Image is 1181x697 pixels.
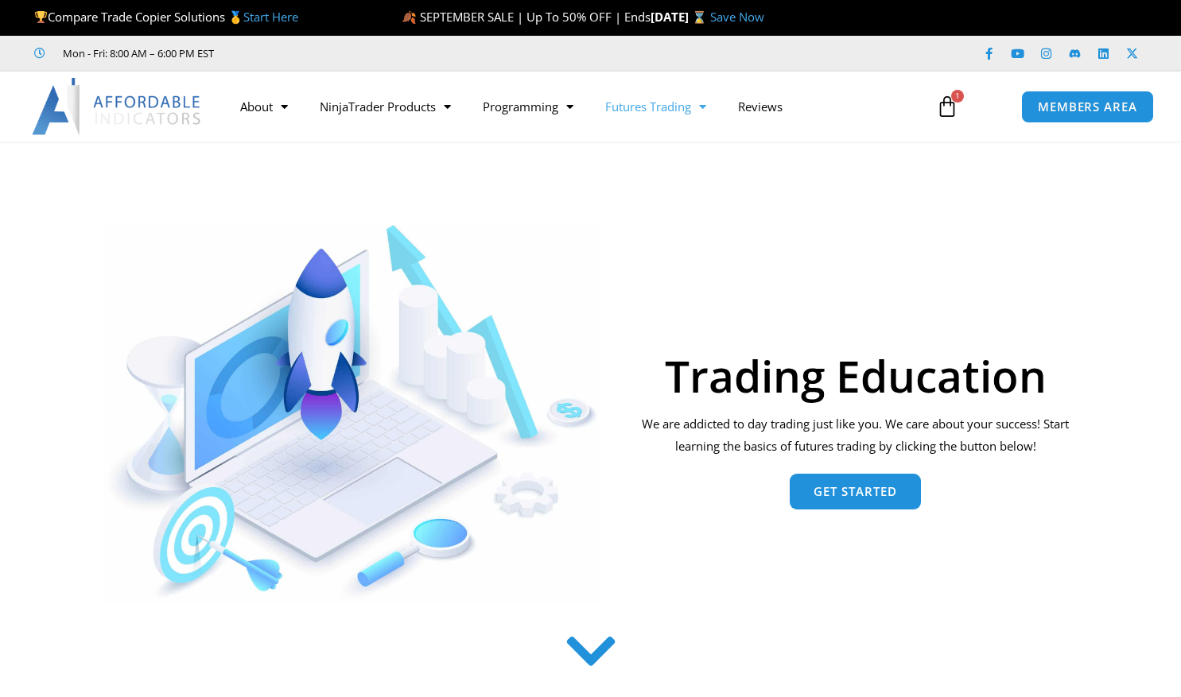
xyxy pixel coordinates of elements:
img: 🏆 [35,11,47,23]
a: Start Here [243,9,298,25]
a: MEMBERS AREA [1021,91,1154,123]
strong: [DATE] ⌛ [651,9,710,25]
a: Get Started [790,474,921,509]
span: Compare Trade Copier Solutions 🥇 [34,9,298,25]
span: 1 [951,90,964,103]
nav: Menu [224,88,921,125]
span: MEMBERS AREA [1038,101,1137,113]
iframe: Customer reviews powered by Trustpilot [236,45,475,61]
a: 1 [912,83,982,130]
h1: Trading Education [631,354,1079,397]
a: Save Now [710,9,764,25]
span: Get Started [814,486,897,498]
p: We are addicted to day trading just like you. We care about your success! Start learning the basi... [631,413,1079,458]
span: 🍂 SEPTEMBER SALE | Up To 50% OFF | Ends [402,9,651,25]
a: NinjaTrader Products [304,88,467,125]
a: Reviews [722,88,798,125]
a: Futures Trading [589,88,722,125]
img: LogoAI | Affordable Indicators – NinjaTrader [32,78,203,135]
a: Programming [467,88,589,125]
span: Mon - Fri: 8:00 AM – 6:00 PM EST [59,44,214,63]
img: AdobeStock 293954085 1 Converted | Affordable Indicators – NinjaTrader [102,225,600,603]
a: About [224,88,304,125]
